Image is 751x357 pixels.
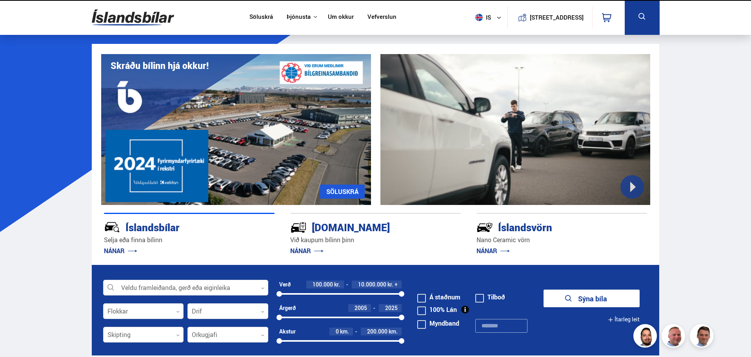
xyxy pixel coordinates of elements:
button: Þjónusta [287,13,311,21]
span: is [472,14,492,21]
div: Verð [279,281,291,288]
span: km. [389,328,398,335]
div: [DOMAIN_NAME] [290,220,433,234]
label: 100% Lán [417,306,457,313]
a: NÁNAR [290,246,324,255]
span: 2005 [355,304,367,312]
img: FbJEzSuNWCJXmdc-.webp [691,325,715,349]
span: 10.000.000 [358,281,386,288]
div: Íslandsvörn [476,220,619,234]
img: siFngHWaQ9KaOqBr.png [663,325,686,349]
img: -Svtn6bYgwAsiwNX.svg [476,219,493,236]
a: NÁNAR [476,246,510,255]
a: Söluskrá [249,13,273,22]
label: Tilboð [475,294,505,300]
p: Nano Ceramic vörn [476,236,647,245]
a: Um okkur [328,13,354,22]
label: Á staðnum [417,294,460,300]
a: [STREET_ADDRESS] [512,6,588,29]
img: tr5P-W3DuiFaO7aO.svg [290,219,307,236]
span: 200.000 [367,328,387,335]
span: 2025 [385,304,398,312]
span: 100.000 [313,281,333,288]
a: SÖLUSKRÁ [320,185,365,199]
button: [STREET_ADDRESS] [533,14,581,21]
span: + [395,281,398,288]
span: kr. [387,281,393,288]
span: 0 [336,328,339,335]
div: Akstur [279,328,296,335]
button: is [472,6,507,29]
a: NÁNAR [104,246,137,255]
img: G0Ugv5HjCgRt.svg [92,5,174,30]
button: Sýna bíla [544,290,640,307]
label: Myndband [417,320,459,326]
h1: Skráðu bílinn hjá okkur! [111,60,209,71]
img: JRvxyua_JYH6wB4c.svg [104,219,120,236]
p: Selja eða finna bílinn [104,236,275,245]
a: Vefverslun [367,13,396,22]
div: Íslandsbílar [104,220,247,234]
div: Árgerð [279,305,296,311]
span: kr. [334,281,340,288]
img: nhp88E3Fdnt1Opn2.png [635,325,658,349]
p: Við kaupum bílinn þinn [290,236,461,245]
span: km. [340,328,349,335]
button: Ítarleg leit [608,311,640,328]
img: svg+xml;base64,PHN2ZyB4bWxucz0iaHR0cDovL3d3dy53My5vcmcvMjAwMC9zdmciIHdpZHRoPSI1MTIiIGhlaWdodD0iNT... [475,14,483,21]
img: eKx6w-_Home_640_.png [101,54,371,205]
